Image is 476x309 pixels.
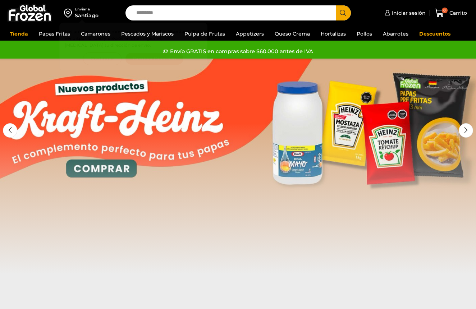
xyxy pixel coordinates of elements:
img: address-field-icon.svg [64,7,75,19]
div: Enviar a [75,7,99,12]
button: Cambiar Dirección [125,52,184,65]
a: Tienda [6,27,32,41]
span: Iniciar sesión [390,9,426,17]
a: Pollos [353,27,376,41]
button: Continuar [83,52,122,65]
a: Papas Fritas [35,27,74,41]
button: Search button [336,5,351,20]
a: Appetizers [232,27,267,41]
strong: Santiago [170,29,190,34]
a: Descuentos [416,27,454,41]
span: Carrito [448,9,467,17]
a: 0 Carrito [433,5,469,22]
a: Queso Crema [271,27,313,41]
span: 0 [442,8,448,13]
a: Abarrotes [379,27,412,41]
div: Santiago [75,12,99,19]
a: Hortalizas [317,27,349,41]
p: Los precios y el stock mostrados corresponden a . Para ver disponibilidad y precios en otras regi... [65,28,202,49]
a: Iniciar sesión [383,6,426,20]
